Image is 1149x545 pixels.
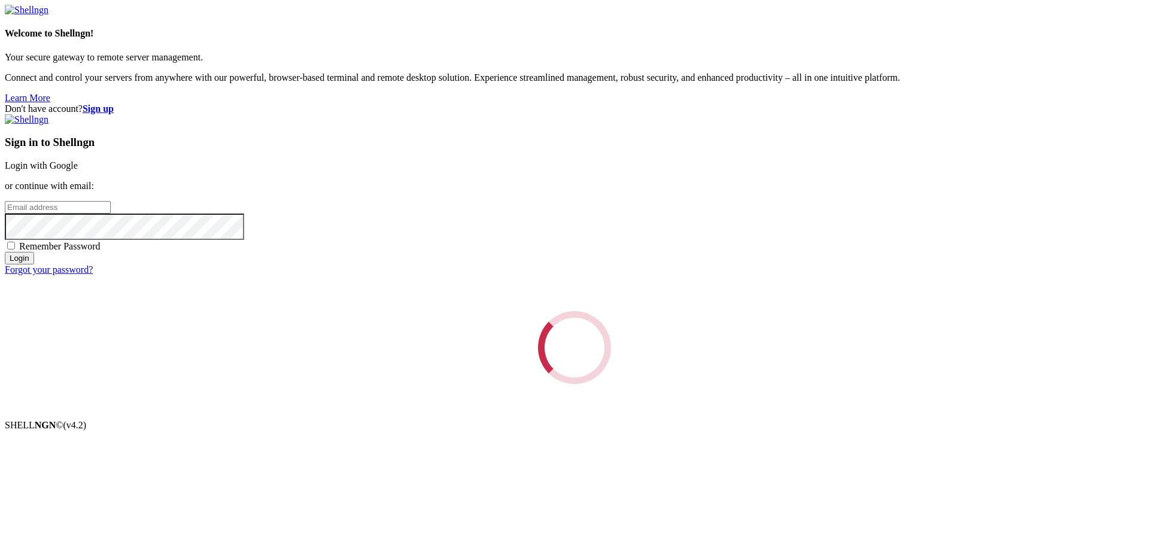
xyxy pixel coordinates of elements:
h3: Sign in to Shellngn [5,136,1144,149]
a: Learn More [5,93,50,103]
img: Shellngn [5,114,48,125]
div: Loading... [529,302,619,392]
span: Remember Password [19,241,101,251]
span: 4.2.0 [63,420,87,430]
img: Shellngn [5,5,48,16]
p: Connect and control your servers from anywhere with our powerful, browser-based terminal and remo... [5,72,1144,83]
div: Don't have account? [5,103,1144,114]
input: Login [5,252,34,264]
p: Your secure gateway to remote server management. [5,52,1144,63]
input: Email address [5,201,111,214]
h4: Welcome to Shellngn! [5,28,1144,39]
p: or continue with email: [5,181,1144,191]
a: Login with Google [5,160,78,170]
a: Forgot your password? [5,264,93,275]
a: Sign up [83,103,114,114]
span: SHELL © [5,420,86,430]
input: Remember Password [7,242,15,249]
b: NGN [35,420,56,430]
